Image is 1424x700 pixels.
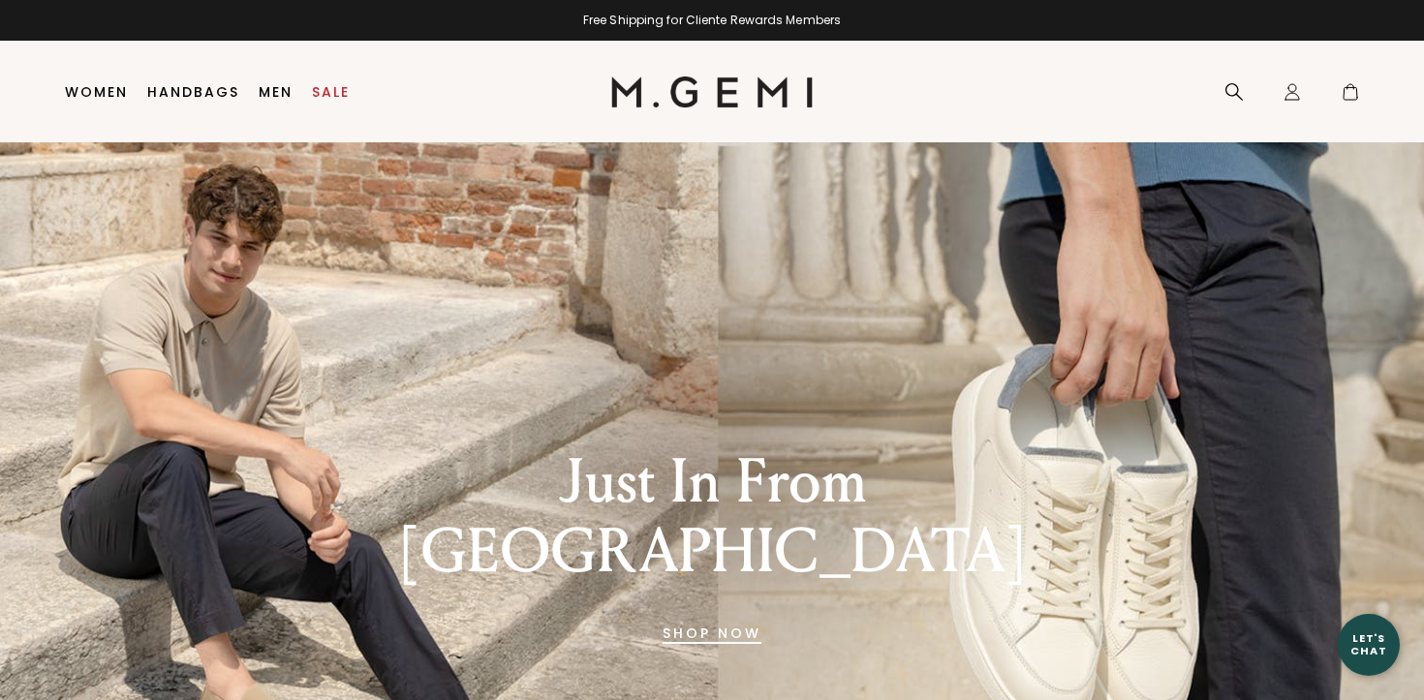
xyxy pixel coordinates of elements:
[65,84,128,100] a: Women
[147,84,239,100] a: Handbags
[312,84,350,100] a: Sale
[611,76,814,107] img: M.Gemi
[259,84,293,100] a: Men
[376,447,1048,587] div: Just In From [GEOGRAPHIC_DATA]
[663,610,761,656] a: Banner primary button
[1338,632,1400,656] div: Let's Chat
